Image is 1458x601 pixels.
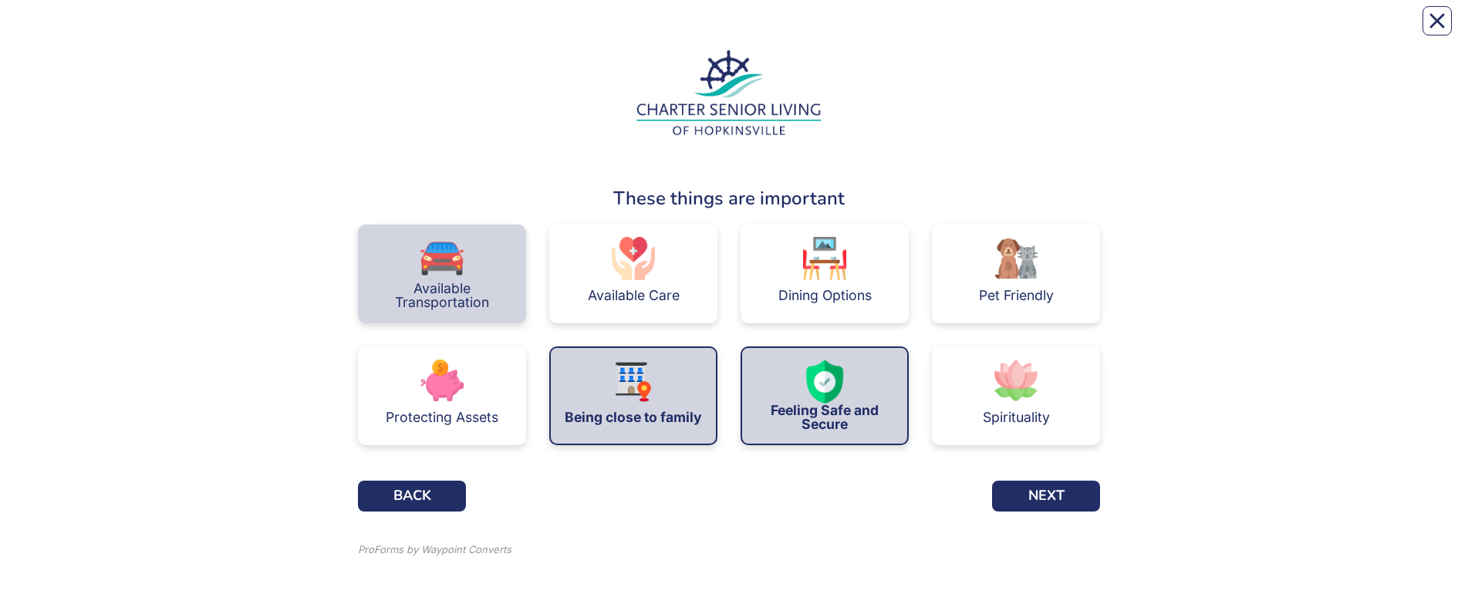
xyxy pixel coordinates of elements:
div: ProForms by Waypoint Converts [358,542,511,558]
img: 241f272d-3c98-49a9-b6c5-ec7e8b799de2.png [420,237,464,280]
div: Pet Friendly [979,289,1054,302]
div: These things are important [358,184,1100,212]
img: da912c8b-40bd-4a2c-a22f-dfb956a20d59.png [994,237,1038,280]
div: Dining Options [778,289,872,302]
img: 53b43e13-3596-4737-98db-4743a93b6917.png [612,237,655,280]
div: Feeling Safe and Secure [754,403,895,430]
img: 408152fd-962e-4097-b432-38a79772b316.png [994,359,1038,402]
div: Available Transportation [370,282,514,309]
button: BACK [358,481,466,512]
div: Available Care [588,289,680,302]
div: Being close to family [565,410,702,424]
img: 89c761e7-9b8b-4a9c-98e4-f16cb1ccd5c5.png [803,237,846,280]
button: Close [1423,6,1452,35]
img: f71271e0-d66a-435b-9db8-aad4ce9d11b2.jpg [633,49,825,140]
img: 9aa9939e-eae4-4523-a681-7dd3e8b283e9.png [612,360,655,403]
img: 3c451dc1-aae8-49d3-a467-0fc74059418f.png [420,359,464,402]
button: NEXT [992,481,1100,512]
img: 393f7d81-3d17-43df-ae46-f848d59306f4.png [803,360,846,403]
div: Spirituality [983,410,1050,424]
div: Protecting Assets [386,410,498,424]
